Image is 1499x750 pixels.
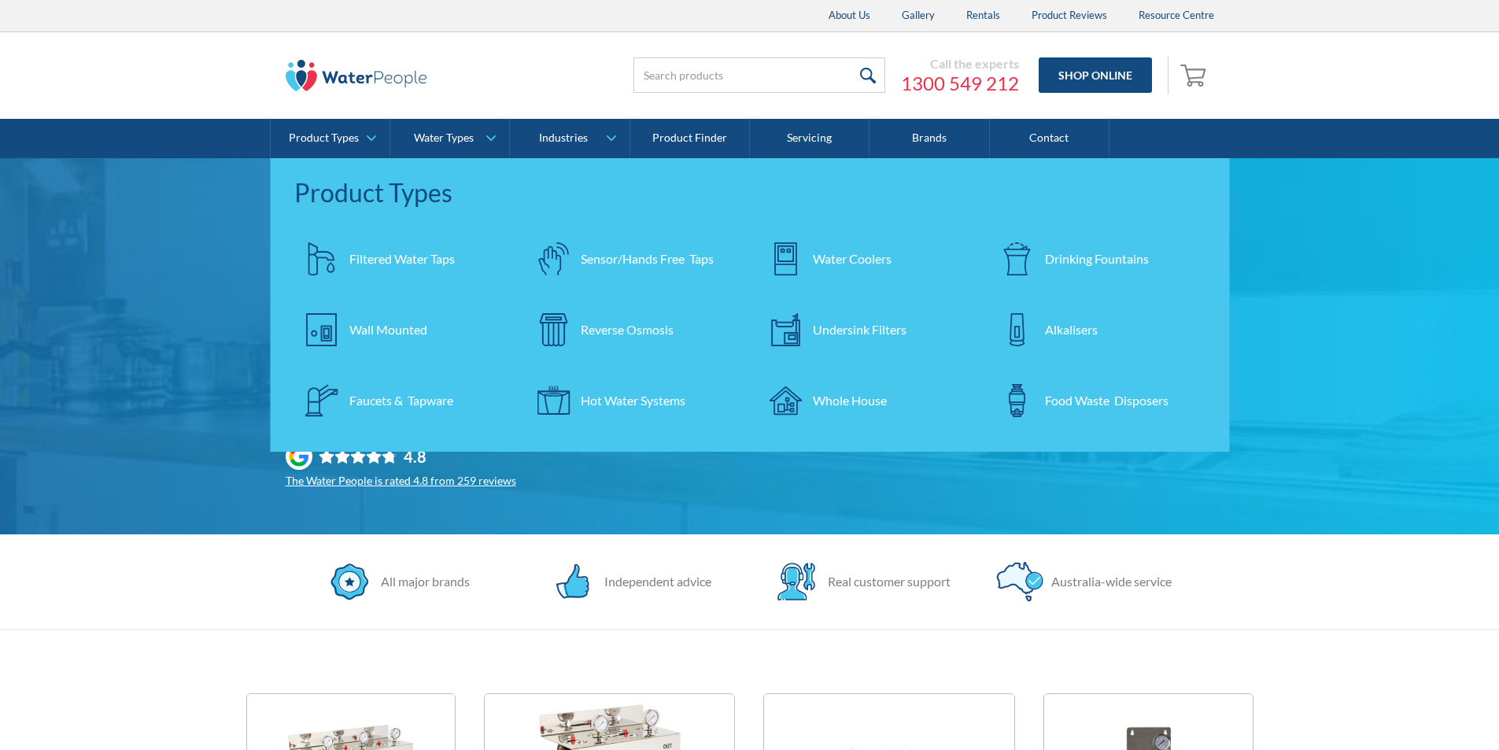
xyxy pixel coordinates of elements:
[581,320,674,339] div: Reverse Osmosis
[526,302,742,357] a: Reverse Osmosis
[813,249,892,268] div: Water Coolers
[581,391,685,410] div: Hot Water Systems
[539,131,588,145] div: Industries
[1039,57,1152,93] a: Shop Online
[813,391,887,410] div: Whole House
[758,373,974,428] a: Whole House
[404,446,426,467] div: 4.8
[990,119,1109,158] a: Contact
[758,231,974,286] a: Water Coolers
[990,302,1206,357] a: Alkalisers
[990,373,1206,428] a: Food Waste Disposers
[414,131,474,145] div: Water Types
[286,60,427,91] img: The Water People
[373,572,470,591] div: All major brands
[1045,391,1169,410] div: Food Waste Disposers
[510,119,629,158] a: Industries
[1180,62,1210,87] img: shopping cart
[758,302,974,357] a: Undersink Filters
[820,572,951,591] div: Real customer support
[1231,502,1499,691] iframe: podium webchat widget prompt
[1045,320,1098,339] div: Alkalisers
[901,72,1019,95] a: 1300 549 212
[319,446,890,467] div: Rating: 4.8 out of 5
[286,475,890,487] div: The Water People is rated 4.8 from 259 reviews
[901,56,1019,72] div: Call the experts
[596,572,711,591] div: Independent advice
[1176,57,1214,94] a: Open empty cart
[271,158,1230,452] nav: Product Types
[526,231,742,286] a: Sensor/Hands Free Taps
[581,249,714,268] div: Sensor/Hands Free Taps
[813,320,906,339] div: Undersink Filters
[1043,572,1172,591] div: Australia-wide service
[349,391,453,410] div: Faucets & Tapware
[349,320,427,339] div: Wall Mounted
[526,373,742,428] a: Hot Water Systems
[1342,671,1499,750] iframe: podium webchat widget bubble
[294,231,511,286] a: Filtered Water Taps
[349,249,455,268] div: Filtered Water Taps
[294,373,511,428] a: Faucets & Tapware
[271,119,390,158] a: Product Types
[289,131,359,145] div: Product Types
[390,119,509,158] a: Water Types
[990,231,1206,286] a: Drinking Fountains
[294,302,511,357] a: Wall Mounted
[750,119,869,158] a: Servicing
[630,119,750,158] a: Product Finder
[1045,249,1149,268] div: Drinking Fountains
[633,57,885,93] input: Search products
[294,174,1206,212] div: Product Types
[869,119,989,158] a: Brands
